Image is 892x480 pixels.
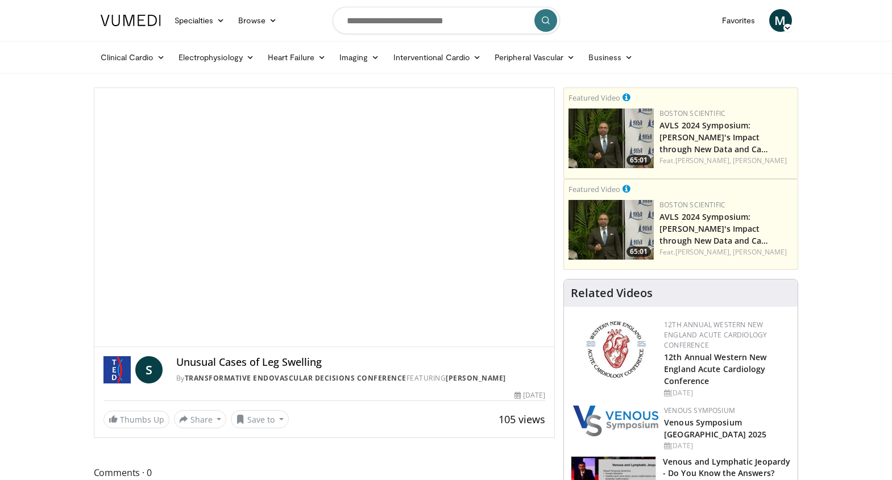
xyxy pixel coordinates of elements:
[733,247,787,257] a: [PERSON_NAME]
[103,356,131,383] img: Transformative Endovascular Decisions Conference
[94,46,172,69] a: Clinical Cardio
[569,93,620,103] small: Featured Video
[675,156,731,165] a: [PERSON_NAME],
[94,88,555,347] video-js: Video Player
[582,46,640,69] a: Business
[135,356,163,383] a: S
[664,417,766,440] a: Venous Symposium [GEOGRAPHIC_DATA] 2025
[663,456,791,479] h3: Venous and Lymphatic Jeopardy - Do You Know the Answers?
[333,7,560,34] input: Search topics, interventions
[176,373,546,383] div: By FEATURING
[664,320,767,350] a: 12th Annual Western New England Acute Cardiology Conference
[569,184,620,194] small: Featured Video
[569,108,654,168] a: 65:01
[573,406,658,436] img: 38765b2d-a7cd-4379-b3f3-ae7d94ee6307.png.150x105_q85_autocrop_double_scale_upscale_version-0.2.png
[584,320,648,379] img: 0954f259-7907-4053-a817-32a96463ecc8.png.150x105_q85_autocrop_double_scale_upscale_version-0.2.png
[101,15,161,26] img: VuMedi Logo
[659,200,725,210] a: Boston Scientific
[659,247,793,257] div: Feat.
[659,211,768,246] a: AVLS 2024 Symposium: [PERSON_NAME]'s Impact through New Data and Ca…
[664,441,789,451] div: [DATE]
[176,356,546,369] h4: Unusual Cases of Leg Swelling
[261,46,333,69] a: Heart Failure
[664,406,735,415] a: Venous Symposium
[333,46,387,69] a: Imaging
[715,9,762,32] a: Favorites
[627,247,651,257] span: 65:01
[571,286,653,300] h4: Related Videos
[231,9,284,32] a: Browse
[675,247,731,257] a: [PERSON_NAME],
[488,46,582,69] a: Peripheral Vascular
[231,410,289,428] button: Save to
[627,155,651,165] span: 65:01
[664,352,766,386] a: 12th Annual Western New England Acute Cardiology Conference
[103,411,169,428] a: Thumbs Up
[174,410,227,428] button: Share
[94,465,555,480] span: Comments 0
[659,108,725,118] a: Boston Scientific
[446,373,506,383] a: [PERSON_NAME]
[499,412,545,426] span: 105 views
[569,108,654,168] img: 607839b9-54d4-4fb2-9520-25a5d2532a31.150x105_q85_crop-smart_upscale.jpg
[769,9,792,32] a: M
[664,388,789,398] div: [DATE]
[569,200,654,260] a: 65:01
[168,9,232,32] a: Specialties
[172,46,261,69] a: Electrophysiology
[659,120,768,155] a: AVLS 2024 Symposium: [PERSON_NAME]'s Impact through New Data and Ca…
[733,156,787,165] a: [PERSON_NAME]
[185,373,406,383] a: Transformative Endovascular Decisions Conference
[515,390,545,400] div: [DATE]
[659,156,793,166] div: Feat.
[387,46,488,69] a: Interventional Cardio
[569,200,654,260] img: 607839b9-54d4-4fb2-9520-25a5d2532a31.150x105_q85_crop-smart_upscale.jpg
